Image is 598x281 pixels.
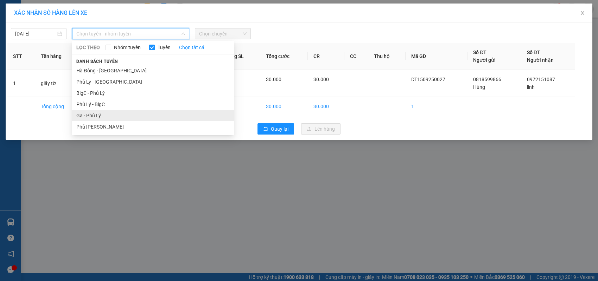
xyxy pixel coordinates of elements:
[14,9,87,16] span: XÁC NHẬN SỐ HÀNG LÊN XE
[35,70,82,97] td: giấy tờ
[72,110,234,121] li: Ga - Phủ Lý
[72,65,234,76] li: Hà Đông - [GEOGRAPHIC_DATA]
[473,84,485,90] span: Hùng
[15,30,56,38] input: 15/09/2025
[6,6,63,28] strong: CÔNG TY TNHH DỊCH VỤ DU LỊCH THỜI ĐẠI
[527,57,554,63] span: Người nhận
[344,43,368,70] th: CC
[220,43,260,70] th: Tổng SL
[580,10,585,16] span: close
[155,44,173,51] span: Tuyến
[301,123,341,135] button: uploadLên hàng
[35,97,82,116] td: Tổng cộng
[220,97,260,116] td: 1
[72,99,234,110] li: Phủ Lý - BigC
[308,97,344,116] td: 30.000
[527,50,540,55] span: Số ĐT
[266,77,281,82] span: 30.000
[181,32,185,36] span: down
[2,25,4,61] img: logo
[573,4,592,23] button: Close
[260,43,308,70] th: Tổng cước
[473,57,496,63] span: Người gửi
[199,28,246,39] span: Chọn chuyến
[527,84,535,90] span: linh
[72,121,234,132] li: Phủ [PERSON_NAME]
[527,77,555,82] span: 0972151087
[111,44,144,51] span: Nhóm tuyến
[263,126,268,132] span: rollback
[5,30,65,55] span: Chuyển phát nhanh: [GEOGRAPHIC_DATA] - [GEOGRAPHIC_DATA]
[473,50,486,55] span: Số ĐT
[308,43,344,70] th: CR
[368,43,405,70] th: Thu hộ
[179,44,204,51] a: Chọn tất cả
[72,87,234,99] li: BigC - Phủ Lý
[257,123,294,135] button: rollbackQuay lại
[406,43,467,70] th: Mã GD
[260,97,308,116] td: 30.000
[72,58,122,65] span: Danh sách tuyến
[473,77,501,82] span: 0818599866
[76,28,185,39] span: Chọn tuyến - nhóm tuyến
[313,77,329,82] span: 30.000
[7,43,35,70] th: STT
[411,77,445,82] span: DT1509250027
[271,125,288,133] span: Quay lại
[35,43,82,70] th: Tên hàng
[76,44,100,51] span: LỌC THEO
[72,76,234,87] li: Phủ Lý - [GEOGRAPHIC_DATA]
[7,70,35,97] td: 1
[66,47,108,54] span: DT1509250027
[406,97,467,116] td: 1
